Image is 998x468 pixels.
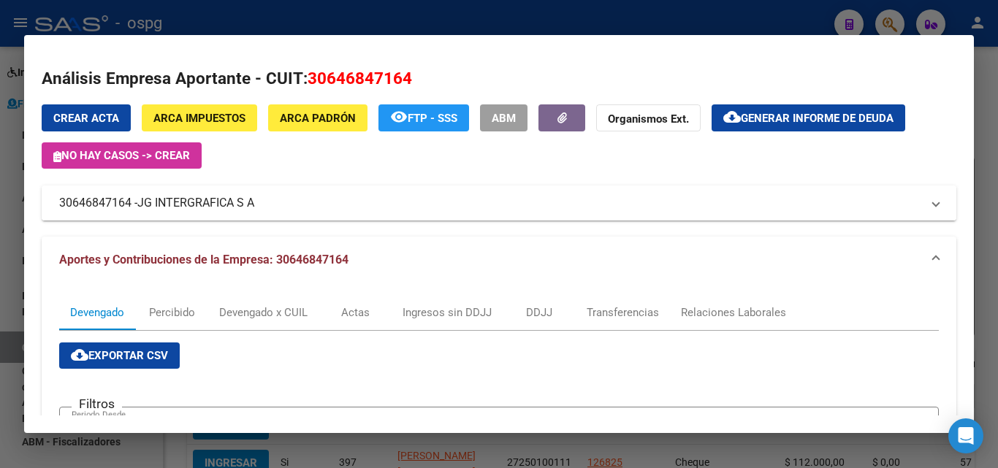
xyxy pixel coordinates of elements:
div: Relaciones Laborales [681,304,786,321]
mat-icon: remove_red_eye [390,108,408,126]
span: Generar informe de deuda [741,112,894,125]
h2: Análisis Empresa Aportante - CUIT: [42,66,956,91]
button: No hay casos -> Crear [42,142,202,169]
div: Ingresos sin DDJJ [403,304,492,321]
button: Organismos Ext. [596,104,701,131]
span: Crear Acta [53,112,119,125]
span: FTP - SSS [408,112,457,125]
h3: Filtros [72,396,122,412]
div: Actas [341,304,370,321]
button: ARCA Impuestos [142,104,257,131]
mat-panel-title: 30646847164 - [59,194,921,212]
mat-expansion-panel-header: Aportes y Contribuciones de la Empresa: 30646847164 [42,237,956,283]
div: DDJJ [526,304,552,321]
span: ABM [492,112,516,125]
div: Devengado [70,304,124,321]
span: 30646847164 [308,69,412,88]
span: ARCA Impuestos [153,112,245,125]
span: Aportes y Contribuciones de la Empresa: 30646847164 [59,253,348,266]
button: Exportar CSV [59,342,180,369]
div: Percibido [149,304,195,321]
mat-icon: cloud_download [71,346,88,364]
span: JG INTERGRAFICA S A [137,194,254,212]
div: Devengado x CUIL [219,304,308,321]
mat-expansion-panel-header: 30646847164 -JG INTERGRAFICA S A [42,185,956,220]
div: Open Intercom Messenger [948,418,983,453]
mat-icon: cloud_download [723,108,741,126]
span: ARCA Padrón [280,112,356,125]
button: ABM [480,104,527,131]
span: Exportar CSV [71,349,168,362]
strong: Organismos Ext. [608,112,689,126]
span: No hay casos -> Crear [53,149,190,162]
button: FTP - SSS [378,104,469,131]
button: ARCA Padrón [268,104,367,131]
button: Crear Acta [42,104,131,131]
button: Generar informe de deuda [712,104,905,131]
div: Transferencias [587,304,659,321]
